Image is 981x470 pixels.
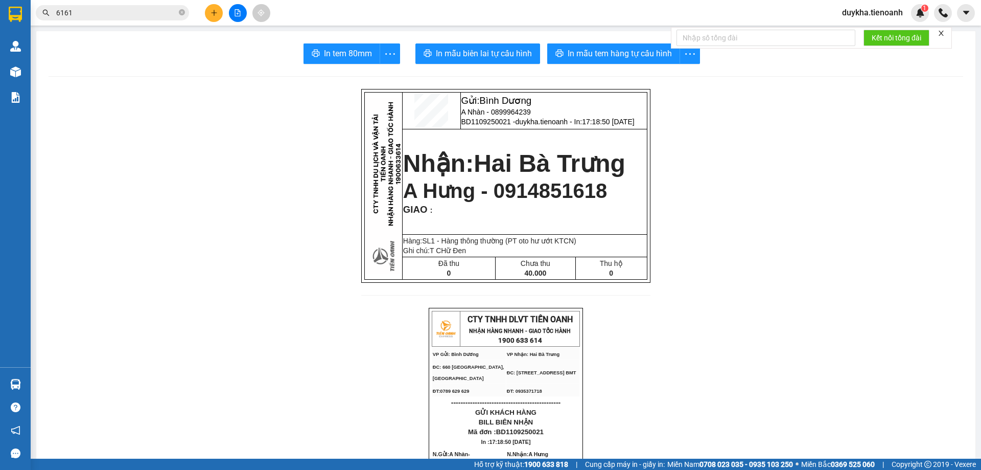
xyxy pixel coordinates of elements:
button: file-add [229,4,247,22]
span: printer [424,49,432,59]
span: close-circle [179,9,185,15]
span: more [380,48,400,60]
strong: 1900 633 818 [524,460,568,468]
span: VP Nhận: Hai Bà Trưng [507,352,559,357]
img: warehouse-icon [10,379,21,390]
span: message [11,449,20,458]
span: Bình Dương [479,95,531,106]
span: file-add [234,9,241,16]
span: question-circle [11,402,20,412]
button: printerIn mẫu biên lai tự cấu hình [415,43,540,64]
span: GIAO [403,204,428,215]
img: logo-vxr [9,7,22,22]
span: A Nhàn [449,451,468,457]
span: Kết nối tổng đài [872,32,921,43]
span: caret-down [962,8,971,17]
button: Kết nối tổng đài [863,30,929,46]
span: In mẫu tem hàng tự cấu hình [568,47,672,60]
img: solution-icon [10,92,21,103]
span: 0 [447,269,451,277]
span: T CHữ Đen [430,247,466,255]
span: In tem 80mm [324,47,372,60]
span: Hai Bà Trưng [474,150,625,177]
strong: 1900 633 614 [498,337,542,344]
span: VP Gửi: Bình Dương [433,352,479,357]
img: warehouse-icon [10,41,21,52]
span: ĐC: [STREET_ADDRESS] BMT [507,370,576,375]
span: printer [312,49,320,59]
span: copyright [924,461,931,468]
span: 1 - Hàng thông thường (PT oto hư ướt KTCN) [431,237,576,245]
span: aim [258,9,265,16]
span: 1 [923,5,926,12]
span: 0 [609,269,613,277]
span: A Nhàn - 0899964239 [461,108,531,116]
span: A Hưng - 0914851618 [403,180,607,202]
span: Hàng:SL [403,237,576,245]
span: ---------------------------------------------- [451,398,560,407]
span: ⚪️ [796,462,799,466]
strong: NHẬN HÀNG NHANH - GIAO TỐC HÀNH [469,328,571,334]
span: Ghi chú: [403,247,466,255]
span: N.Gửi: [433,451,484,468]
span: | [576,459,577,470]
input: Nhập số tổng đài [676,30,855,46]
span: 17:18:50 [DATE] [489,439,531,445]
span: Đã thu [438,259,459,267]
span: A Hưng - [507,451,561,468]
span: ĐT:0789 629 629 [433,389,470,394]
img: warehouse-icon [10,66,21,77]
button: aim [252,4,270,22]
sup: 1 [921,5,928,12]
button: printerIn mẫu tem hàng tự cấu hình [547,43,680,64]
span: Cung cấp máy in - giấy in: [585,459,665,470]
button: more [680,43,700,64]
span: Mã đơn : [468,428,544,436]
span: more [680,48,699,60]
span: 17:18:50 [DATE] [582,118,634,126]
img: icon-new-feature [916,8,925,17]
input: Tìm tên, số ĐT hoặc mã đơn [56,7,177,18]
button: plus [205,4,223,22]
span: ĐC: 660 [GEOGRAPHIC_DATA], [GEOGRAPHIC_DATA] [433,365,504,381]
span: duykha.tienoanh [834,6,911,19]
span: Gửi: [461,95,532,106]
button: printerIn tem 80mm [303,43,380,64]
span: close [938,30,945,37]
img: logo [433,316,458,342]
span: BD1109250021 - [461,118,635,126]
button: more [380,43,400,64]
span: Thu hộ [600,259,623,267]
span: In : [481,439,531,445]
span: N.Nhận: [507,451,561,468]
span: Miền Nam [667,459,793,470]
strong: Nhận: [403,150,625,177]
span: duykha.tienoanh - In: [515,118,634,126]
img: phone-icon [939,8,948,17]
span: ĐT: 0935371718 [507,389,542,394]
span: printer [555,49,564,59]
span: search [42,9,50,16]
span: close-circle [179,8,185,18]
span: | [882,459,884,470]
span: CTY TNHH DLVT TIẾN OANH [468,315,573,324]
span: notification [11,426,20,435]
strong: 0708 023 035 - 0935 103 250 [699,460,793,468]
span: plus [211,9,218,16]
span: BILL BIÊN NHẬN [479,418,533,426]
span: Hỗ trợ kỹ thuật: [474,459,568,470]
strong: 0369 525 060 [831,460,875,468]
span: In mẫu biên lai tự cấu hình [436,47,532,60]
span: 40.000 [524,269,546,277]
span: Miền Bắc [801,459,875,470]
span: Chưa thu [521,259,550,267]
span: BD1109250021 [496,428,544,436]
button: caret-down [957,4,975,22]
span: : [428,206,433,214]
span: GỬI KHÁCH HÀNG [475,409,536,416]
